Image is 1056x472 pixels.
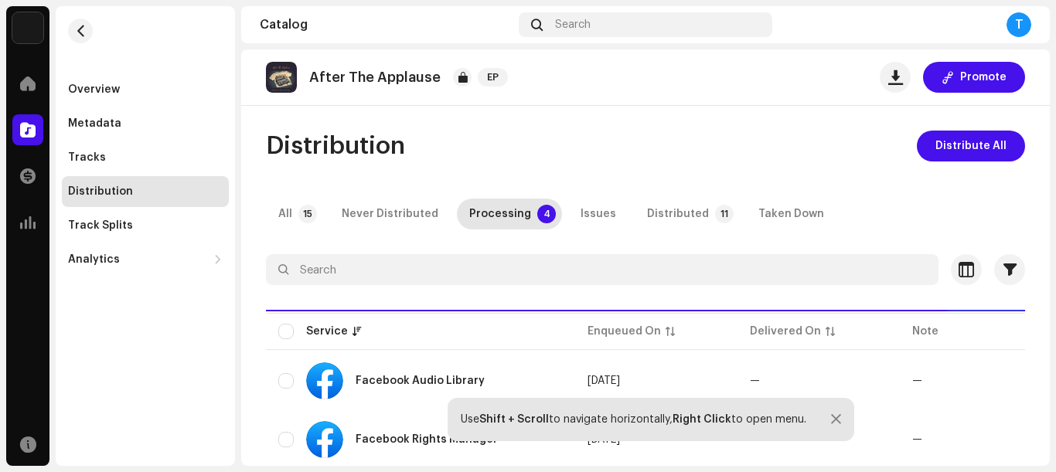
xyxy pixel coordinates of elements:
img: 1db2c8a7-4106-475c-ae5c-4d74fc3fa5ab [266,62,297,93]
span: Oct 2, 2025 [588,375,620,386]
div: Enqueued On [588,324,661,339]
re-a-table-badge: — [912,434,922,445]
div: T [1007,12,1031,37]
div: Tracks [68,151,106,164]
div: Use to navigate horizontally, to open menu. [461,413,806,426]
div: Metadata [68,117,121,130]
re-m-nav-item: Tracks [62,142,229,173]
button: Promote [923,62,1025,93]
button: Distribute All [917,131,1025,161]
strong: Right Click [673,414,731,425]
span: Distribution [266,131,405,161]
img: 190830b2-3b53-4b0d-992c-d3620458de1d [12,12,43,43]
span: Distribute All [935,131,1007,161]
p-badge: 15 [298,205,317,223]
re-m-nav-item: Track Splits [62,210,229,241]
span: Search [555,19,591,31]
div: Overview [68,83,120,96]
div: Distribution [68,185,133,198]
re-m-nav-item: Distribution [62,176,229,207]
div: Facebook Rights Manager [356,434,498,445]
div: Distributed [647,199,709,229]
input: Search [266,254,938,285]
div: Processing [469,199,531,229]
div: Analytics [68,253,120,266]
p-badge: 4 [537,205,556,223]
span: Promote [960,62,1007,93]
div: Taken Down [758,199,824,229]
div: Issues [581,199,616,229]
re-a-table-badge: — [912,375,922,386]
div: Delivered On [750,324,821,339]
div: All [278,199,292,229]
p-badge: 11 [715,205,734,223]
div: Service [306,324,348,339]
span: — [750,375,760,386]
div: Facebook Audio Library [356,375,485,386]
span: EP [478,68,508,87]
re-m-nav-dropdown: Analytics [62,244,229,275]
re-m-nav-item: Metadata [62,108,229,139]
div: Track Splits [68,219,133,232]
div: Never Distributed [342,199,438,229]
strong: Shift + Scroll [479,414,549,425]
re-m-nav-item: Overview [62,74,229,105]
div: Catalog [260,19,513,31]
p: After The Applause [309,70,441,86]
